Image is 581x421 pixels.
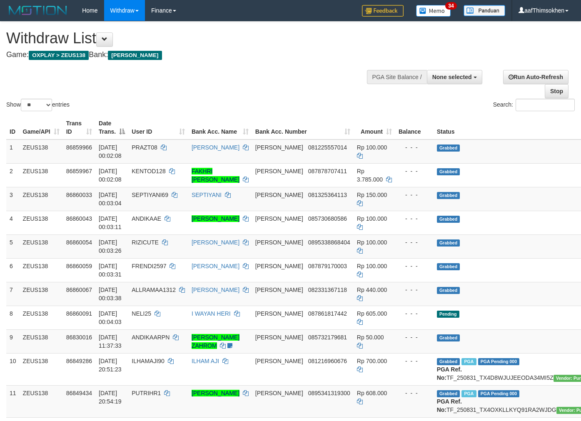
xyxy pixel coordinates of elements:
span: [DATE] 00:03:04 [99,192,122,207]
span: [PERSON_NAME] [255,390,303,396]
a: I WAYAN HERI [192,310,231,317]
span: Copy 087861817442 to clipboard [308,310,347,317]
span: [PERSON_NAME] [255,310,303,317]
td: 11 [6,385,20,417]
span: KENTOD128 [132,168,165,174]
span: Copy 081225557014 to clipboard [308,144,347,151]
td: ZEUS138 [20,187,63,211]
span: Grabbed [437,216,460,223]
span: Rp 608.000 [357,390,387,396]
td: ZEUS138 [20,329,63,353]
td: ZEUS138 [20,306,63,329]
span: 86860059 [66,263,92,269]
span: Copy 085730680586 to clipboard [308,215,347,222]
span: RIZICUTE [132,239,159,246]
a: ILHAM AJI [192,358,219,364]
a: [PERSON_NAME] [192,286,239,293]
b: PGA Ref. No: [437,366,462,381]
span: Rp 605.000 [357,310,387,317]
img: Feedback.jpg [362,5,404,17]
a: [PERSON_NAME] [192,215,239,222]
span: [DATE] 00:04:03 [99,310,122,325]
span: 86860043 [66,215,92,222]
img: MOTION_logo.png [6,4,70,17]
td: ZEUS138 [20,385,63,417]
td: 3 [6,187,20,211]
td: ZEUS138 [20,353,63,385]
span: [PERSON_NAME] [255,168,303,174]
td: 7 [6,282,20,306]
span: PRAZT08 [132,144,157,151]
span: Rp 50.000 [357,334,384,341]
td: ZEUS138 [20,140,63,164]
td: ZEUS138 [20,234,63,258]
span: [DATE] 00:03:11 [99,215,122,230]
span: 86860054 [66,239,92,246]
span: SEPTIYANI69 [132,192,168,198]
span: Grabbed [437,168,460,175]
td: 9 [6,329,20,353]
img: panduan.png [464,5,505,16]
span: PUTRIHR1 [132,390,161,396]
label: Show entries [6,99,70,111]
span: [PERSON_NAME] [255,358,303,364]
span: [DATE] 00:02:08 [99,144,122,159]
div: - - - [399,286,430,294]
span: Rp 150.000 [357,192,387,198]
div: - - - [399,238,430,247]
a: Stop [545,84,569,98]
span: 86859967 [66,168,92,174]
span: Copy 087878707411 to clipboard [308,168,347,174]
span: Grabbed [437,358,460,365]
th: Bank Acc. Number: activate to sort column ascending [252,116,354,140]
th: Bank Acc. Name: activate to sort column ascending [188,116,252,140]
span: [DATE] 00:03:31 [99,263,122,278]
a: FAKHRI [PERSON_NAME] [192,168,239,183]
a: [PERSON_NAME] [192,239,239,246]
span: [PERSON_NAME] [255,334,303,341]
span: Grabbed [437,287,460,294]
th: Game/API: activate to sort column ascending [20,116,63,140]
span: Marked by aafRornrotha [461,390,476,397]
button: None selected [427,70,482,84]
span: [DATE] 11:37:33 [99,334,122,349]
span: [PERSON_NAME] [255,215,303,222]
span: FRENDI2597 [132,263,166,269]
div: - - - [399,333,430,341]
div: - - - [399,309,430,318]
span: 86849286 [66,358,92,364]
span: [DATE] 00:03:26 [99,239,122,254]
span: [PERSON_NAME] [255,239,303,246]
span: Copy 087879170003 to clipboard [308,263,347,269]
td: ZEUS138 [20,258,63,282]
th: Date Trans.: activate to sort column descending [95,116,128,140]
a: SEPTIYANI [192,192,222,198]
span: [PERSON_NAME] [255,192,303,198]
span: NELI25 [132,310,151,317]
td: 2 [6,163,20,187]
a: [PERSON_NAME] [192,390,239,396]
span: ILHAMAJI90 [132,358,165,364]
a: [PERSON_NAME] ZAHROM [192,334,239,349]
span: [PERSON_NAME] [255,263,303,269]
span: ALLRAMAA1312 [132,286,176,293]
span: Marked by aafRornrotha [461,358,476,365]
h4: Game: Bank: [6,51,379,59]
div: - - - [399,262,430,270]
td: 4 [6,211,20,234]
span: OXPLAY > ZEUS138 [29,51,89,60]
td: 8 [6,306,20,329]
span: Copy 082331367118 to clipboard [308,286,347,293]
span: 86849434 [66,390,92,396]
span: [PERSON_NAME] [108,51,162,60]
span: 86860033 [66,192,92,198]
span: [DATE] 00:02:08 [99,168,122,183]
div: - - - [399,143,430,152]
span: Grabbed [437,239,460,247]
span: 86860067 [66,286,92,293]
th: Trans ID: activate to sort column ascending [63,116,95,140]
a: [PERSON_NAME] [192,144,239,151]
td: 5 [6,234,20,258]
span: [PERSON_NAME] [255,144,303,151]
span: PGA Pending [478,358,520,365]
